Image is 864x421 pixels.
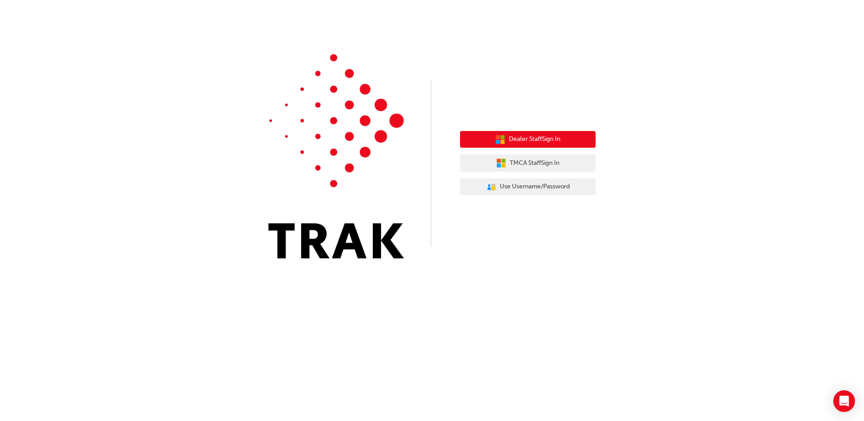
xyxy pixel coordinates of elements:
[833,390,855,412] div: Open Intercom Messenger
[460,178,596,196] button: Use Username/Password
[510,158,559,168] span: TMCA Staff Sign In
[460,131,596,148] button: Dealer StaffSign In
[500,182,570,192] span: Use Username/Password
[509,134,560,145] span: Dealer Staff Sign In
[460,154,596,172] button: TMCA StaffSign In
[268,54,404,258] img: Trak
